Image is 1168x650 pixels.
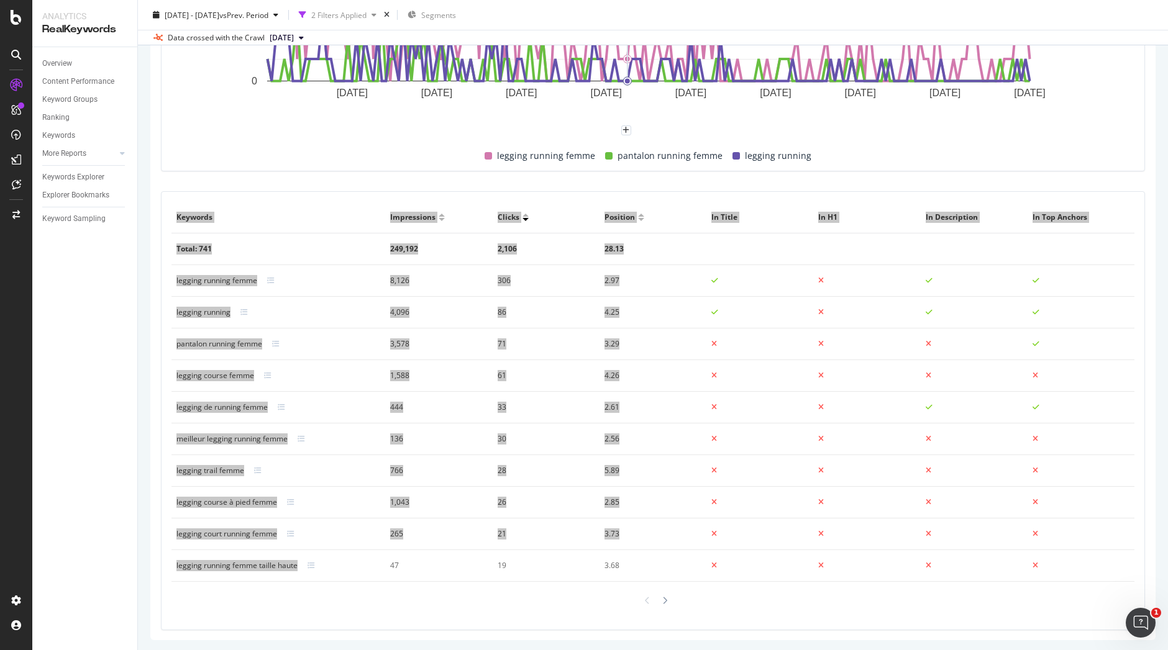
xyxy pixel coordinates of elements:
[42,10,127,22] div: Analytics
[168,32,265,43] div: Data crossed with the Crawl
[42,212,129,225] a: Keyword Sampling
[176,560,298,571] div: legging running femme taille haute
[42,93,129,106] a: Keyword Groups
[252,76,257,86] text: 0
[176,243,360,255] div: Total: 741
[176,370,254,381] div: legging course femme
[926,212,1020,223] span: In Description
[498,275,585,286] div: 306
[506,88,537,98] text: [DATE]
[337,88,368,98] text: [DATE]
[605,465,692,476] div: 5.89
[42,111,129,124] a: Ranking
[42,75,114,88] div: Content Performance
[42,147,116,160] a: More Reports
[390,275,478,286] div: 8,126
[605,370,692,381] div: 4.26
[590,88,621,98] text: [DATE]
[498,433,585,445] div: 30
[605,402,692,413] div: 2.61
[165,9,219,20] span: [DATE] - [DATE]
[605,560,692,571] div: 3.68
[498,402,585,413] div: 33
[605,307,692,318] div: 4.25
[390,402,478,413] div: 444
[42,129,129,142] a: Keywords
[929,88,960,98] text: [DATE]
[605,433,692,445] div: 2.56
[381,9,392,21] div: times
[176,275,257,286] div: legging running femme
[1014,88,1045,98] text: [DATE]
[390,497,478,508] div: 1,043
[498,212,519,223] span: Clicks
[498,528,585,539] div: 21
[176,212,377,223] span: Keywords
[618,148,723,163] span: pantalon running femme
[42,147,86,160] div: More Reports
[1126,608,1156,638] iframe: Intercom live chat
[498,497,585,508] div: 26
[403,5,461,25] button: Segments
[390,560,478,571] div: 47
[176,307,230,318] div: legging running
[745,148,811,163] span: legging running
[390,528,478,539] div: 265
[42,75,129,88] a: Content Performance
[176,497,277,508] div: legging course à pied femme
[421,88,452,98] text: [DATE]
[605,243,692,255] div: 28.13
[421,9,456,20] span: Segments
[498,370,585,381] div: 61
[498,560,585,571] div: 19
[498,307,585,318] div: 86
[311,9,367,20] div: 2 Filters Applied
[42,189,129,202] a: Explorer Bookmarks
[605,497,692,508] div: 2.85
[42,212,106,225] div: Keyword Sampling
[711,212,805,223] span: In Title
[818,212,912,223] span: In H1
[42,111,70,124] div: Ranking
[845,88,876,98] text: [DATE]
[42,129,75,142] div: Keywords
[176,465,244,476] div: legging trail femme
[219,9,268,20] span: vs Prev. Period
[265,30,309,45] button: [DATE]
[42,171,104,184] div: Keywords Explorer
[390,433,478,445] div: 136
[1033,212,1126,223] span: In Top Anchors
[605,212,635,223] span: Position
[605,528,692,539] div: 3.73
[42,171,129,184] a: Keywords Explorer
[605,275,692,286] div: 2.97
[498,338,585,350] div: 71
[176,338,262,350] div: pantalon running femme
[605,338,692,350] div: 3.29
[42,57,72,70] div: Overview
[498,465,585,476] div: 28
[498,243,585,255] div: 2,106
[390,338,478,350] div: 3,578
[42,189,109,202] div: Explorer Bookmarks
[390,243,478,255] div: 249,192
[390,370,478,381] div: 1,588
[675,88,706,98] text: [DATE]
[390,307,478,318] div: 4,096
[390,465,478,476] div: 766
[390,212,436,223] span: Impressions
[270,32,294,43] span: 2025 Aug. 17th
[176,433,288,445] div: meilleur legging running femme
[1151,608,1161,618] span: 1
[497,148,595,163] span: legging running femme
[42,57,129,70] a: Overview
[621,125,631,135] div: plus
[42,22,127,37] div: RealKeywords
[760,88,791,98] text: [DATE]
[148,5,283,25] button: [DATE] - [DATE]vsPrev. Period
[294,5,381,25] button: 2 Filters Applied
[42,93,98,106] div: Keyword Groups
[176,402,268,413] div: legging de running femme
[176,528,277,539] div: legging court running femme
